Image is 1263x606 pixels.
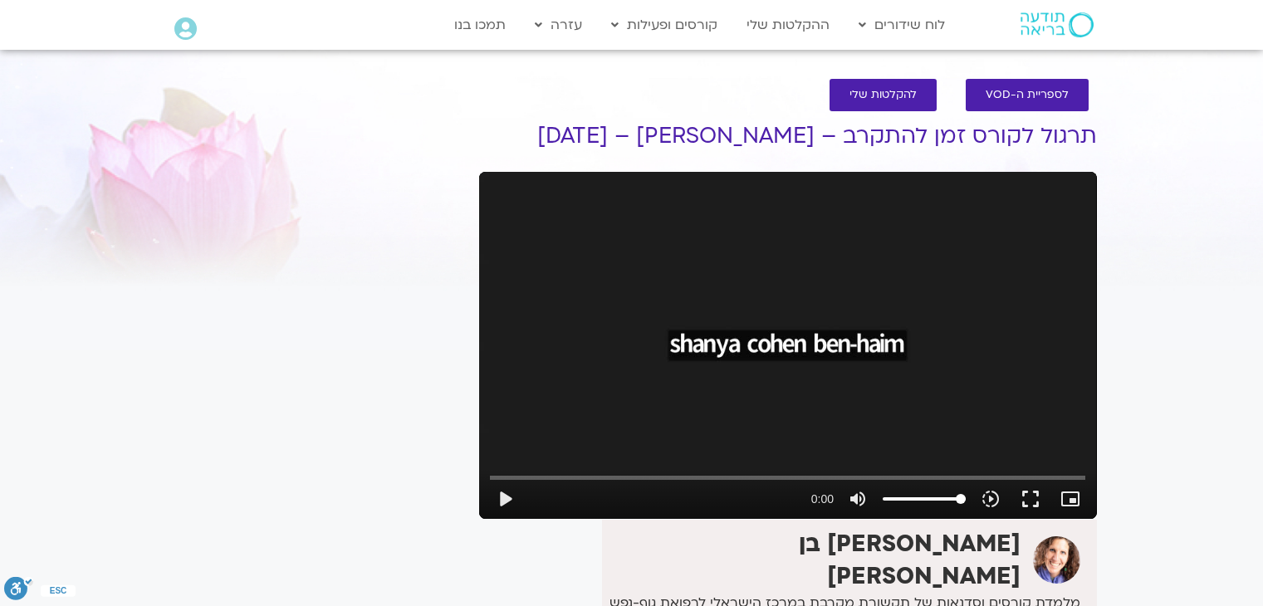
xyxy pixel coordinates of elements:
[850,9,953,41] a: לוח שידורים
[849,89,917,101] span: להקלטות שלי
[479,124,1097,149] h1: תרגול לקורס זמן להתקרב – [PERSON_NAME] – [DATE]
[986,89,1069,101] span: לספריית ה-VOD
[738,9,838,41] a: ההקלטות שלי
[446,9,514,41] a: תמכו בנו
[1033,536,1080,584] img: שאנייה כהן בן חיים
[966,79,1089,111] a: לספריית ה-VOD
[603,9,726,41] a: קורסים ופעילות
[830,79,937,111] a: להקלטות שלי
[1021,12,1094,37] img: תודעה בריאה
[799,528,1021,591] strong: [PERSON_NAME] בן [PERSON_NAME]
[526,9,590,41] a: עזרה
